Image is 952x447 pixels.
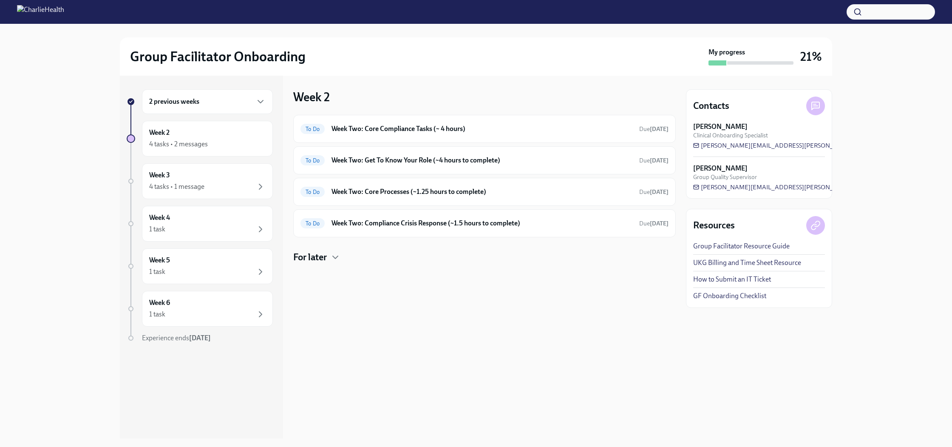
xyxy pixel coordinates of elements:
[693,275,771,284] a: How to Submit an IT Ticket
[639,219,669,228] span: September 29th, 2025 10:00
[639,157,669,165] span: September 29th, 2025 10:00
[693,173,757,181] span: Group Quality Supervisor
[639,188,669,196] span: September 29th, 2025 10:00
[639,125,669,133] span: September 29th, 2025 10:00
[300,157,325,164] span: To Do
[693,131,768,140] span: Clinical Onboarding Specialist
[127,291,273,327] a: Week 61 task
[149,225,165,234] div: 1 task
[149,213,170,222] h6: Week 4
[639,220,669,227] span: Due
[300,185,669,199] a: To DoWeek Two: Core Processes (~1.25 hours to complete)Due[DATE]
[708,48,745,57] strong: My progress
[693,164,748,173] strong: [PERSON_NAME]
[149,182,204,191] div: 4 tasks • 1 message
[650,125,669,133] strong: [DATE]
[142,334,211,342] span: Experience ends
[300,126,325,132] span: To Do
[189,334,211,342] strong: [DATE]
[693,122,748,131] strong: [PERSON_NAME]
[693,242,790,251] a: Group Facilitator Resource Guide
[293,251,676,264] div: For later
[300,216,669,230] a: To DoWeek Two: Compliance Crisis Response (~1.5 hours to complete)Due[DATE]
[300,154,669,167] a: To DoWeek Two: Get To Know Your Role (~4 hours to complete)Due[DATE]
[142,89,273,114] div: 2 previous weeks
[149,256,170,265] h6: Week 5
[149,97,199,106] h6: 2 previous weeks
[800,49,822,64] h3: 21%
[300,122,669,136] a: To DoWeek Two: Core Compliance Tasks (~ 4 hours)Due[DATE]
[650,188,669,196] strong: [DATE]
[331,124,632,134] h6: Week Two: Core Compliance Tasks (~ 4 hours)
[17,5,64,19] img: CharlieHealth
[149,140,208,149] div: 4 tasks • 2 messages
[650,220,669,227] strong: [DATE]
[639,157,669,164] span: Due
[639,188,669,196] span: Due
[127,248,273,284] a: Week 51 task
[127,163,273,199] a: Week 34 tasks • 1 message
[639,125,669,133] span: Due
[693,141,905,150] a: [PERSON_NAME][EMAIL_ADDRESS][PERSON_NAME][DOMAIN_NAME]
[130,48,306,65] h2: Group Facilitator Onboarding
[149,298,170,307] h6: Week 6
[149,310,165,319] div: 1 task
[693,100,729,112] h4: Contacts
[149,128,170,137] h6: Week 2
[293,251,327,264] h4: For later
[300,220,325,227] span: To Do
[331,187,632,196] h6: Week Two: Core Processes (~1.25 hours to complete)
[300,189,325,195] span: To Do
[293,89,330,105] h3: Week 2
[693,258,801,268] a: UKG Billing and Time Sheet Resource
[127,121,273,157] a: Week 24 tasks • 2 messages
[693,183,905,191] a: [PERSON_NAME][EMAIL_ADDRESS][PERSON_NAME][DOMAIN_NAME]
[331,219,632,228] h6: Week Two: Compliance Crisis Response (~1.5 hours to complete)
[149,267,165,276] div: 1 task
[127,206,273,242] a: Week 41 task
[693,219,735,232] h4: Resources
[331,156,632,165] h6: Week Two: Get To Know Your Role (~4 hours to complete)
[149,171,170,180] h6: Week 3
[693,291,766,301] a: GF Onboarding Checklist
[650,157,669,164] strong: [DATE]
